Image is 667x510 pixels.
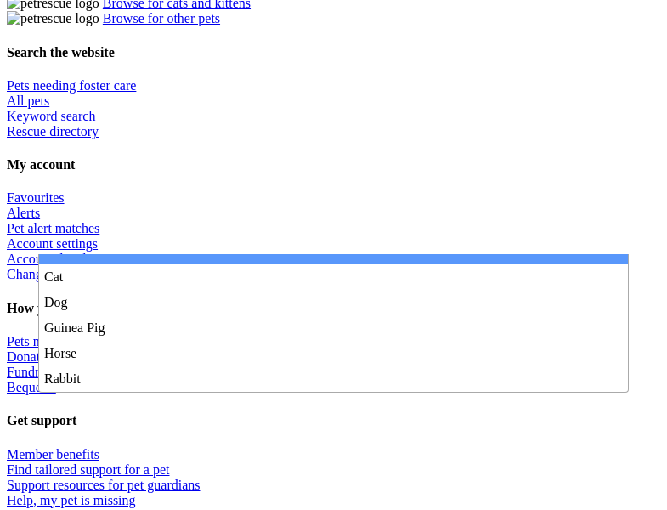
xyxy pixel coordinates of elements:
[7,157,660,173] h4: My account
[7,365,60,379] a: Fundraise
[7,478,201,492] a: Support resources for pet guardians
[7,462,170,477] a: Find tailored support for a pet
[39,341,628,366] li: Horse
[103,11,220,25] a: Browse for other pets
[7,413,660,428] h4: Get support
[7,349,46,364] a: Donate
[7,380,56,394] a: Bequests
[7,190,65,205] a: Favourites
[7,334,136,348] a: Pets needing foster care
[7,447,99,462] a: Member benefits
[7,252,92,266] a: Account details
[39,315,628,341] li: Guinea Pig
[39,264,628,290] li: Cat
[7,78,136,93] a: Pets needing foster care
[7,124,99,139] a: Rescue directory
[7,45,660,60] h4: Search the website
[39,290,628,315] li: Dog
[7,206,40,220] a: Alerts
[7,221,99,235] a: Pet alert matches
[7,236,98,251] a: Account settings
[7,93,49,108] a: All pets
[39,366,628,392] li: Rabbit
[7,493,136,507] a: Help, my pet is missing
[7,11,99,26] img: petrescue logo
[7,109,95,123] a: Keyword search
[7,267,103,281] a: Change password
[7,301,660,316] h4: How you can help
